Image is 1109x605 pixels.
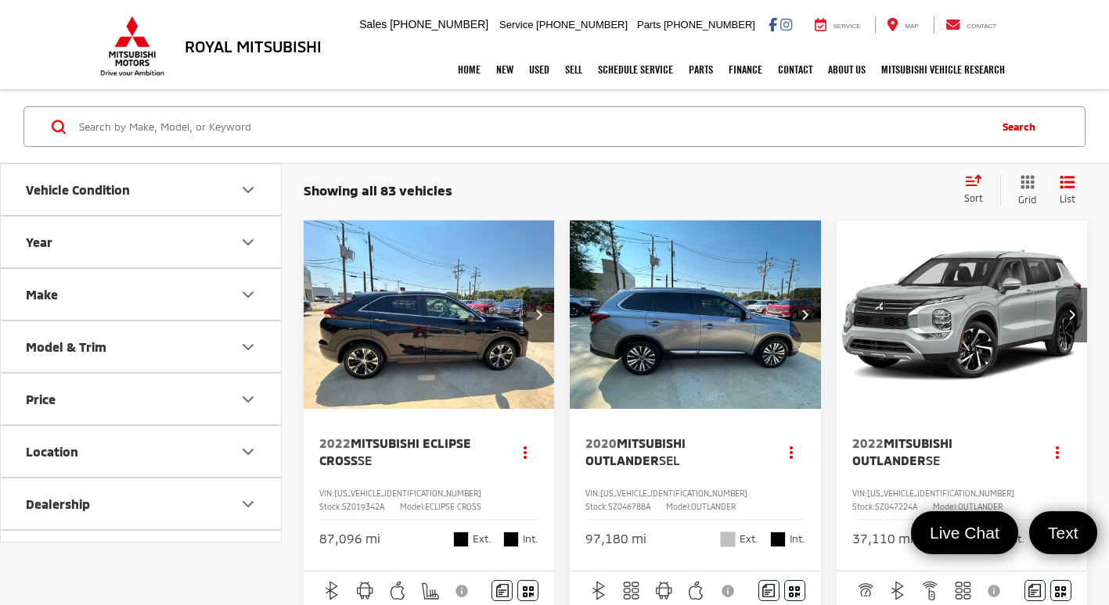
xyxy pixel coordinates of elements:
[958,502,1003,511] span: OUTLANDER
[852,530,913,548] div: 37,110 mi
[425,502,481,511] span: ECLIPSE CROSS
[934,17,1009,33] a: Contact
[621,581,641,600] img: 3rd Row Seating
[964,192,983,203] span: Sort
[820,50,873,89] a: About Us
[852,435,952,467] span: Mitsubishi Outlander
[852,435,884,450] span: 2022
[720,532,736,547] span: Silver
[303,220,556,409] a: 2022 Mitsubishi Eclipse Cross SE2022 Mitsubishi Eclipse Cross SE2022 Mitsubishi Eclipse Cross SE2...
[875,502,917,511] span: SZ047224A
[836,220,1089,409] div: 2022 Mitsubishi Outlander SE 0
[1024,580,1046,601] button: Comments
[388,581,408,600] img: Apple CarPlay
[488,50,521,89] a: New
[836,220,1089,409] a: 2022 Mitsubishi Outlander SE2022 Mitsubishi Outlander SE2022 Mitsubishi Outlander SE2022 Mitsubis...
[523,532,538,546] span: Int.
[499,19,533,30] span: Service
[1000,174,1048,206] button: Grid View
[1055,585,1066,597] i: Window Sticker
[319,435,351,450] span: 2022
[322,581,342,600] img: Bluetooth®
[789,585,800,597] i: Window Sticker
[400,502,425,511] span: Model:
[319,489,334,498] span: VIN:
[608,502,650,511] span: SZ046788A
[304,182,452,198] span: Showing all 83 vehicles
[390,18,488,30] span: [PHONE_NUMBER]
[852,489,867,498] span: VIN:
[905,23,918,30] span: Map
[1050,580,1071,601] button: Window Sticker
[517,580,538,601] button: Window Sticker
[987,107,1058,146] button: Search
[654,581,674,600] img: Android Auto
[1,531,283,582] button: Body Style
[26,392,56,406] div: Price
[740,532,758,546] span: Ext.
[26,287,58,302] div: Make
[503,532,519,547] span: Black
[26,182,130,197] div: Vehicle Condition
[239,390,257,409] div: Price
[1040,522,1086,543] span: Text
[790,532,805,546] span: Int.
[590,50,681,89] a: Schedule Service: Opens in a new tab
[1048,174,1087,206] button: List View
[888,581,908,600] img: Bluetooth®
[491,580,513,601] button: Comments
[524,446,527,458] span: dropdown dots
[778,439,805,466] button: Actions
[77,108,987,145] form: Search by Make, Model, or Keyword
[26,496,90,511] div: Dealership
[358,453,372,467] span: SE
[911,511,1018,554] a: Live Chat
[721,50,770,89] a: Finance
[585,435,686,467] span: Mitsubishi Outlander
[1056,288,1087,342] button: Next image
[770,532,786,547] span: Black
[769,18,777,30] a: Facebook: Click to visit our Facebook page
[691,502,736,511] span: OUTLANDER
[585,435,762,470] a: 2020Mitsubishi OutlanderSEL
[1,217,283,267] button: YearYear
[319,502,342,511] span: Stock:
[1,164,283,215] button: Vehicle ConditionVehicle Condition
[239,338,257,356] div: Model & Trim
[855,581,875,600] img: Adaptive Cruise Control
[637,19,661,30] span: Parts
[1028,584,1041,597] img: Comments
[536,19,628,30] span: [PHONE_NUMBER]
[803,17,873,33] a: Service
[569,220,822,410] img: 2020 Mitsubishi Outlander SEL
[873,50,1013,89] a: Mitsubishi Vehicle Research
[784,580,805,601] button: Window Sticker
[239,181,257,199] div: Vehicle Condition
[1018,193,1036,206] span: Grid
[585,489,600,498] span: VIN:
[420,581,440,600] img: Heated Seats
[569,220,822,409] a: 2020 Mitsubishi Outlander SEL2020 Mitsubishi Outlander SEL2020 Mitsubishi Outlander SEL2020 Mitsu...
[26,444,78,459] div: Location
[770,50,820,89] a: Contact
[511,439,538,466] button: Actions
[473,532,491,546] span: Ext.
[956,174,1000,206] button: Select sort value
[359,18,387,30] span: Sales
[1044,439,1071,466] button: Actions
[319,435,471,467] span: Mitsubishi Eclipse Cross
[319,530,380,548] div: 87,096 mi
[920,581,940,600] img: Remote Start
[875,17,930,33] a: Map
[26,339,106,354] div: Model & Trim
[496,584,509,597] img: Comments
[762,584,775,597] img: Comments
[557,50,590,89] a: Sell
[585,435,617,450] span: 2020
[1,321,283,372] button: Model & TrimModel & Trim
[453,532,469,547] span: Labrador Black Pearl
[1029,511,1097,554] a: Text
[867,489,1014,498] span: [US_VEHICLE_IDENTIFICATION_NUMBER]
[600,489,747,498] span: [US_VEHICLE_IDENTIFICATION_NUMBER]
[926,453,940,467] span: SE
